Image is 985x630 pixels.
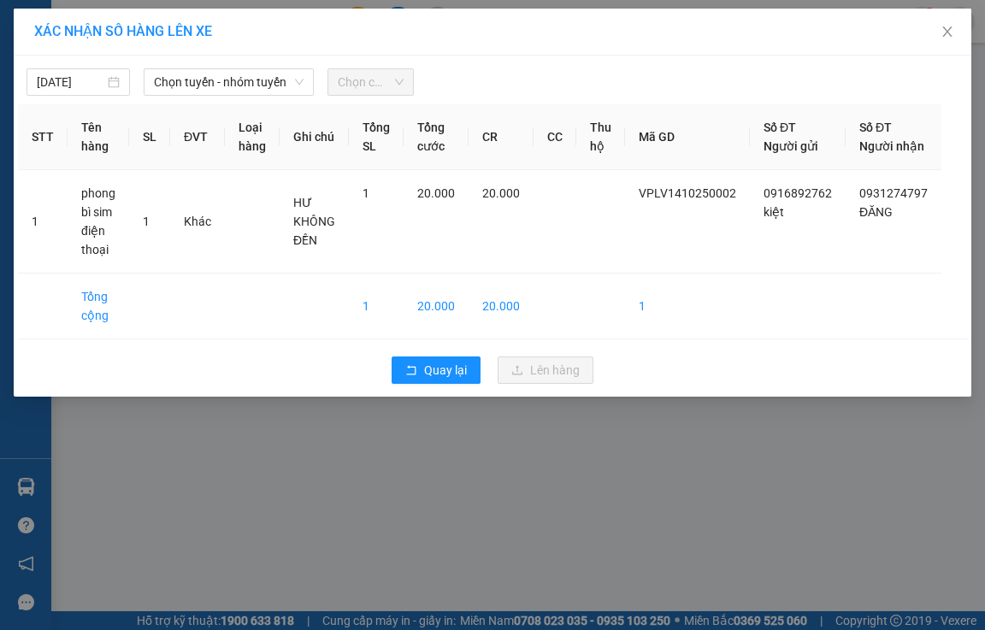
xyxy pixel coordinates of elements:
[859,186,928,200] span: 0931274797
[859,205,893,219] span: ĐĂNG
[764,121,796,134] span: Số ĐT
[68,104,129,170] th: Tên hàng
[143,215,150,228] span: 1
[5,110,178,121] span: [PERSON_NAME]:
[338,69,404,95] span: Chọn chuyến
[135,51,235,73] span: 01 Võ Văn Truyện, KP.1, Phường 2
[764,186,832,200] span: 0916892762
[293,196,335,247] span: HƯ KHÔNG ĐỀN
[349,274,404,339] td: 1
[135,9,234,24] strong: ĐỒNG PHƯỚC
[923,9,971,56] button: Close
[18,104,68,170] th: STT
[424,361,467,380] span: Quay lại
[5,124,104,134] span: In ngày:
[68,274,129,339] td: Tổng cộng
[46,92,209,106] span: -----------------------------------------
[135,27,230,49] span: Bến xe [GEOGRAPHIC_DATA]
[764,139,818,153] span: Người gửi
[764,205,784,219] span: kiệt
[154,69,304,95] span: Chọn tuyến - nhóm tuyến
[404,104,469,170] th: Tổng cước
[37,73,104,91] input: 14/10/2025
[859,121,892,134] span: Số ĐT
[38,124,104,134] span: 09:01:55 [DATE]
[417,186,455,200] span: 20.000
[576,104,625,170] th: Thu hộ
[639,186,736,200] span: VPLV1410250002
[363,186,369,200] span: 1
[625,274,750,339] td: 1
[280,104,349,170] th: Ghi chú
[392,356,481,384] button: rollbackQuay lại
[170,104,225,170] th: ĐVT
[294,77,304,87] span: down
[482,186,520,200] span: 20.000
[6,10,82,85] img: logo
[534,104,576,170] th: CC
[34,23,212,39] span: XÁC NHẬN SỐ HÀNG LÊN XE
[405,364,417,378] span: rollback
[469,274,534,339] td: 20.000
[498,356,593,384] button: uploadLên hàng
[135,76,209,86] span: Hotline: 19001152
[859,139,924,153] span: Người nhận
[68,170,129,274] td: phong bì sim điện thoại
[86,109,178,121] span: VPLV1410250002
[18,170,68,274] td: 1
[625,104,750,170] th: Mã GD
[941,25,954,38] span: close
[170,170,225,274] td: Khác
[404,274,469,339] td: 20.000
[225,104,280,170] th: Loại hàng
[129,104,170,170] th: SL
[349,104,404,170] th: Tổng SL
[469,104,534,170] th: CR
